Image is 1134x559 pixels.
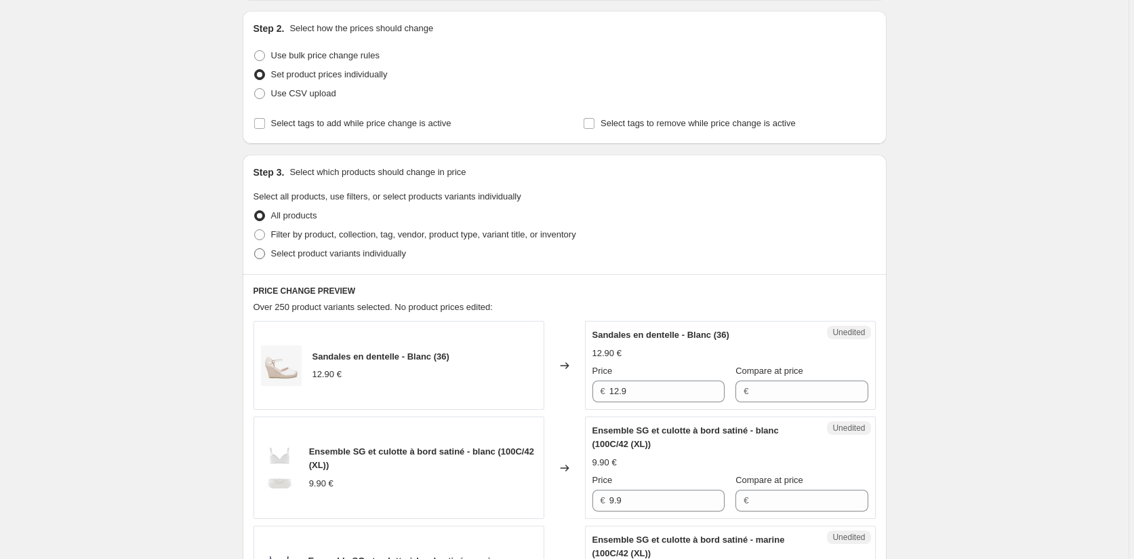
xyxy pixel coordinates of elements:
span: Ensemble SG et culotte à bord satiné - marine (100C/42 (XL)) [592,535,785,558]
span: Unedited [832,423,865,433]
span: Filter by product, collection, tag, vendor, product type, variant title, or inventory [271,229,576,239]
h2: Step 2. [254,22,285,35]
p: Select how the prices should change [289,22,433,35]
span: Price [592,475,613,485]
span: € [744,495,748,505]
span: Unedited [832,532,865,543]
span: € [744,386,748,396]
span: 9.90 € [309,478,333,488]
img: 10-15_MARY-216-1_80x.jpg [261,345,302,386]
span: Select product variants individually [271,248,406,258]
span: Use CSV upload [271,88,336,98]
h6: PRICE CHANGE PREVIEW [254,286,876,296]
span: Ensemble SG et culotte à bord satiné - blanc (100C/42 (XL)) [309,446,534,470]
p: Select which products should change in price [289,166,466,179]
span: Sandales en dentelle - Blanc (36) [592,330,729,340]
img: 100190_ensemble-sg-et-culotte-a-bord-satine-blanc_1_80x.jpg [261,448,298,488]
span: € [601,386,605,396]
span: Ensemble SG et culotte à bord satiné - blanc (100C/42 (XL)) [592,425,779,449]
span: Select all products, use filters, or select products variants individually [254,191,521,201]
span: Use bulk price change rules [271,50,380,60]
span: Over 250 product variants selected. No product prices edited: [254,302,493,312]
span: Select tags to remove while price change is active [601,118,796,128]
span: Price [592,366,613,376]
span: Compare at price [735,366,803,376]
span: € [601,495,605,505]
span: 9.90 € [592,457,617,467]
span: Select tags to add while price change is active [271,118,451,128]
span: 12.90 € [312,369,342,379]
span: All products [271,210,317,220]
span: Sandales en dentelle - Blanc (36) [312,351,449,362]
h2: Step 3. [254,166,285,179]
span: Compare at price [735,475,803,485]
span: Set product prices individually [271,69,388,79]
span: 12.90 € [592,348,622,358]
span: Unedited [832,327,865,338]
